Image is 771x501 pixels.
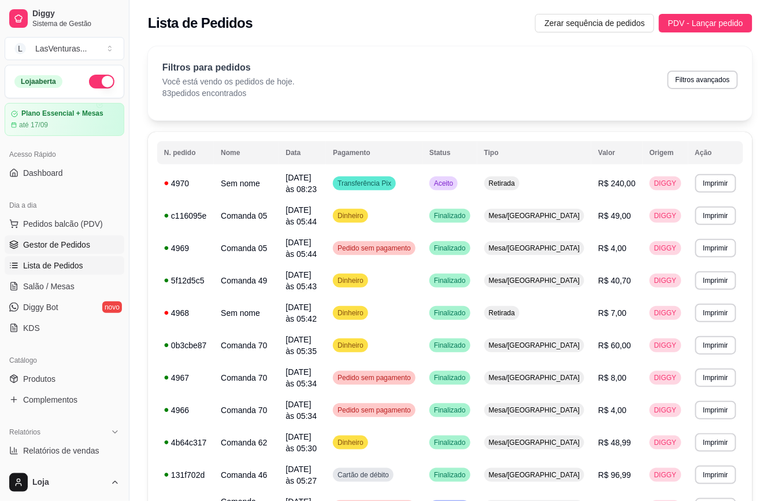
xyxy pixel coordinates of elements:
div: 4967 [164,372,207,384]
span: DIGGY [652,308,679,318]
button: Imprimir [695,207,736,225]
span: [DATE] às 05:34 [286,367,317,388]
th: Nome [214,141,279,164]
span: R$ 240,00 [598,179,636,188]
span: Dinheiro [335,438,366,447]
span: Zerar sequência de pedidos [544,17,645,30]
p: Você está vendo os pedidos de hoje. [162,76,295,87]
button: Imprimir [695,401,736,419]
td: Comanda 05 [214,232,279,264]
td: Comanda 70 [214,329,279,362]
th: Ação [688,141,743,164]
a: Salão / Mesas [5,277,124,296]
span: Retirada [487,308,517,318]
span: Pedido sem pagamento [335,244,413,253]
span: Dinheiro [335,341,366,350]
div: 4970 [164,178,207,189]
article: Plano Essencial + Mesas [21,109,103,118]
span: DIGGY [652,276,679,285]
span: Lista de Pedidos [23,260,83,271]
span: Dinheiro [335,276,366,285]
th: Pagamento [326,141,422,164]
span: Diggy Bot [23,301,58,313]
button: Select a team [5,37,124,60]
span: Loja [32,477,106,488]
span: Dinheiro [335,308,366,318]
div: Dia a dia [5,196,124,215]
button: Imprimir [695,239,736,257]
a: Produtos [5,370,124,388]
div: 4b64c317 [164,437,207,448]
td: Comanda 49 [214,264,279,297]
span: Finalizado [432,470,468,480]
span: Pedido sem pagamento [335,406,413,415]
th: Status [422,141,477,164]
span: [DATE] às 05:44 [286,238,317,259]
a: Complementos [5,391,124,409]
a: Lista de Pedidos [5,256,124,275]
div: c116095e [164,210,207,222]
p: 83 pedidos encontrados [162,87,295,99]
span: [DATE] às 08:23 [286,173,317,194]
span: [DATE] às 05:30 [286,432,317,453]
span: R$ 40,70 [598,276,631,285]
button: Imprimir [695,271,736,290]
span: DIGGY [652,438,679,447]
span: Transferência Pix [335,179,394,188]
span: Finalizado [432,244,468,253]
button: Zerar sequência de pedidos [535,14,654,32]
span: R$ 4,00 [598,244,627,253]
span: DIGGY [652,470,679,480]
a: Relatórios de vendas [5,441,124,460]
div: Acesso Rápido [5,145,124,164]
button: Imprimir [695,174,736,193]
span: Finalizado [432,276,468,285]
span: R$ 7,00 [598,308,627,318]
button: Imprimir [695,336,736,355]
span: Complementos [23,394,77,406]
span: Mesa/[GEOGRAPHIC_DATA] [487,276,583,285]
span: Sistema de Gestão [32,19,120,28]
button: Alterar Status [89,75,114,89]
div: Loja aberta [14,75,62,88]
span: Relatórios de vendas [23,445,99,456]
button: Filtros avançados [668,71,738,89]
span: R$ 8,00 [598,373,627,382]
span: Finalizado [432,341,468,350]
a: KDS [5,319,124,337]
span: Dashboard [23,167,63,179]
span: [DATE] às 05:42 [286,303,317,323]
div: 4968 [164,307,207,319]
span: Salão / Mesas [23,281,75,292]
span: R$ 48,99 [598,438,631,447]
td: Comanda 70 [214,394,279,426]
span: KDS [23,322,40,334]
span: Pedidos balcão (PDV) [23,218,103,230]
button: Imprimir [695,369,736,387]
span: DIGGY [652,211,679,220]
span: Finalizado [432,406,468,415]
span: [DATE] às 05:43 [286,270,317,291]
span: [DATE] às 05:44 [286,205,317,226]
span: Mesa/[GEOGRAPHIC_DATA] [487,438,583,447]
th: N. pedido [157,141,214,164]
td: Sem nome [214,167,279,200]
td: Comanda 70 [214,362,279,394]
span: [DATE] às 05:34 [286,400,317,421]
span: R$ 60,00 [598,341,631,350]
span: Mesa/[GEOGRAPHIC_DATA] [487,211,583,220]
span: DIGGY [652,406,679,415]
span: Mesa/[GEOGRAPHIC_DATA] [487,406,583,415]
span: Finalizado [432,211,468,220]
article: até 17/09 [19,120,48,130]
button: Imprimir [695,466,736,484]
td: Comanda 62 [214,426,279,459]
button: Imprimir [695,304,736,322]
a: DiggySistema de Gestão [5,5,124,32]
span: Finalizado [432,373,468,382]
th: Valor [591,141,643,164]
th: Data [279,141,327,164]
th: Tipo [477,141,592,164]
span: Mesa/[GEOGRAPHIC_DATA] [487,470,583,480]
span: PDV - Lançar pedido [668,17,743,30]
